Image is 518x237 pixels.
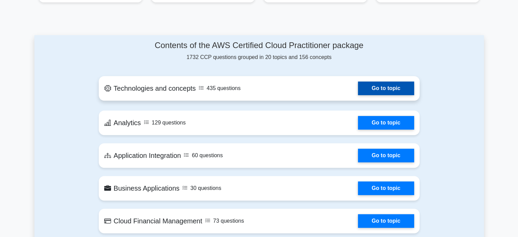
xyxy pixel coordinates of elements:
[99,41,420,61] div: 1732 CCP questions grouped in 20 topics and 156 concepts
[99,41,420,50] h4: Contents of the AWS Certified Cloud Practitioner package
[358,116,414,130] a: Go to topic
[358,214,414,228] a: Go to topic
[358,82,414,95] a: Go to topic
[358,181,414,195] a: Go to topic
[358,149,414,162] a: Go to topic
